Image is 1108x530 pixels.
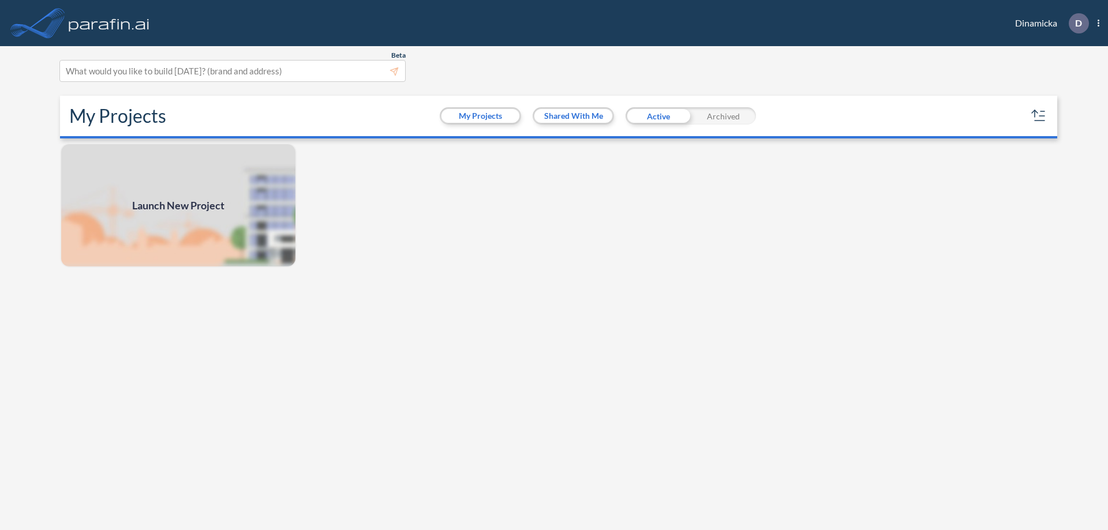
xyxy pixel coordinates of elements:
[66,12,152,35] img: logo
[60,143,297,268] a: Launch New Project
[60,143,297,268] img: add
[391,51,406,60] span: Beta
[441,109,519,123] button: My Projects
[69,105,166,127] h2: My Projects
[626,107,691,125] div: Active
[534,109,612,123] button: Shared With Me
[691,107,756,125] div: Archived
[1075,18,1082,28] p: D
[132,198,224,213] span: Launch New Project
[1030,107,1048,125] button: sort
[998,13,1099,33] div: Dinamicka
